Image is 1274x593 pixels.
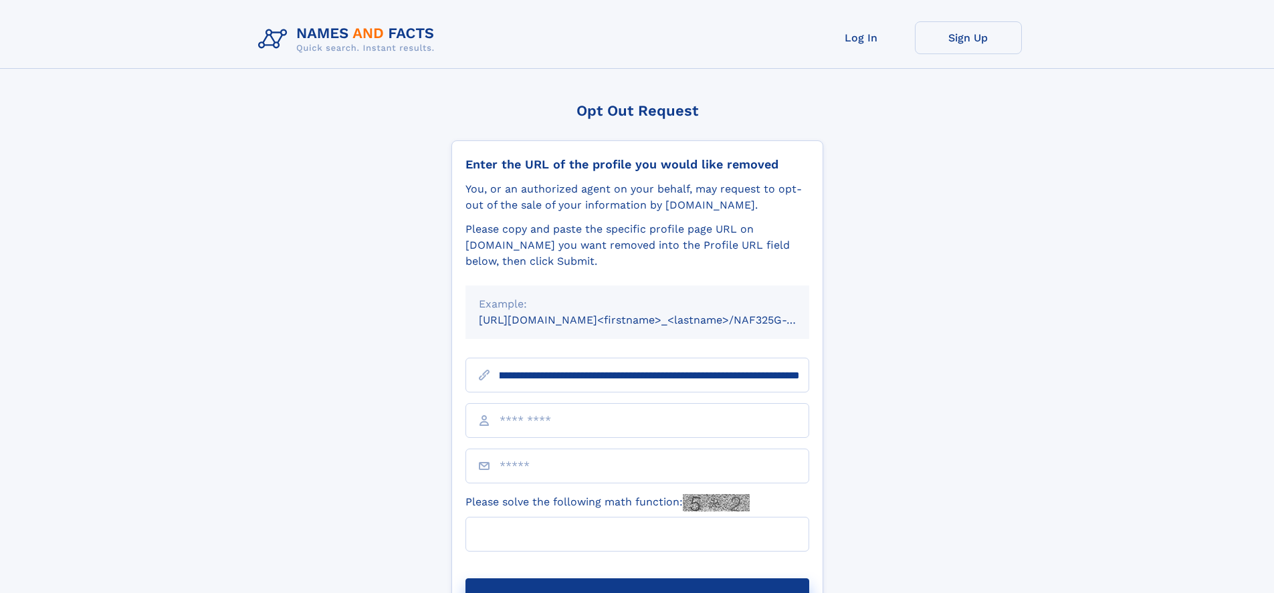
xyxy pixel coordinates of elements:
[465,157,809,172] div: Enter the URL of the profile you would like removed
[465,181,809,213] div: You, or an authorized agent on your behalf, may request to opt-out of the sale of your informatio...
[479,314,835,326] small: [URL][DOMAIN_NAME]<firstname>_<lastname>/NAF325G-xxxxxxxx
[915,21,1022,54] a: Sign Up
[451,102,823,119] div: Opt Out Request
[479,296,796,312] div: Example:
[465,494,750,511] label: Please solve the following math function:
[808,21,915,54] a: Log In
[253,21,445,57] img: Logo Names and Facts
[465,221,809,269] div: Please copy and paste the specific profile page URL on [DOMAIN_NAME] you want removed into the Pr...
